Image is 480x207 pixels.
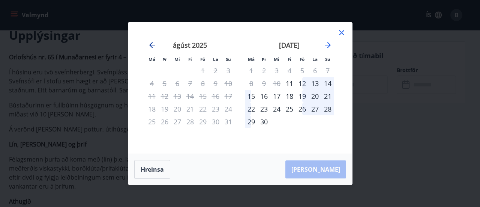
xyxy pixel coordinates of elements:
[137,31,343,145] div: Calendar
[274,56,279,62] small: Mi
[296,103,309,115] td: Choose föstudagur, 26. september 2025 as your check-in date. It’s available.
[171,77,184,90] td: Not available. miðvikudagur, 6. ágúst 2025
[184,77,196,90] td: Not available. fimmtudagur, 7. ágúst 2025
[213,56,218,62] small: La
[321,77,334,90] td: Choose sunnudagur, 14. september 2025 as your check-in date. It’s available.
[226,56,231,62] small: Su
[196,77,209,90] td: Not available. föstudagur, 8. ágúst 2025
[209,115,222,128] td: Not available. laugardagur, 30. ágúst 2025
[283,103,296,115] td: Choose fimmtudagur, 25. september 2025 as your check-in date. It’s available.
[296,90,309,103] td: Choose föstudagur, 19. september 2025 as your check-in date. It’s available.
[309,77,321,90] td: Choose laugardagur, 13. september 2025 as your check-in date. It’s available.
[196,64,209,77] td: Not available. föstudagur, 1. ágúst 2025
[258,115,270,128] td: Choose þriðjudagur, 30. september 2025 as your check-in date. It’s available.
[174,56,180,62] small: Mi
[283,77,296,90] div: Aðeins innritun í boði
[200,56,205,62] small: Fö
[148,56,155,62] small: Má
[171,103,184,115] td: Not available. miðvikudagur, 20. ágúst 2025
[209,77,222,90] td: Not available. laugardagur, 9. ágúst 2025
[309,103,321,115] div: 27
[209,103,222,115] td: Not available. laugardagur, 23. ágúst 2025
[188,56,192,62] small: Fi
[321,90,334,103] td: Choose sunnudagur, 21. september 2025 as your check-in date. It’s available.
[270,103,283,115] td: Choose miðvikudagur, 24. september 2025 as your check-in date. It’s available.
[184,103,196,115] td: Not available. fimmtudagur, 21. ágúst 2025
[145,103,158,115] td: Not available. mánudagur, 18. ágúst 2025
[258,90,270,103] div: 16
[222,90,235,103] td: Not available. sunnudagur, 17. ágúst 2025
[309,103,321,115] td: Choose laugardagur, 27. september 2025 as your check-in date. It’s available.
[245,115,258,128] td: Choose mánudagur, 29. september 2025 as your check-in date. It’s available.
[162,56,167,62] small: Þr
[270,90,283,103] div: 17
[283,77,296,90] td: Choose fimmtudagur, 11. september 2025 as your check-in date. It’s available.
[296,90,309,103] div: 19
[245,77,258,90] td: Not available. mánudagur, 8. september 2025
[184,115,196,128] td: Not available. fimmtudagur, 28. ágúst 2025
[222,115,235,128] td: Not available. sunnudagur, 31. ágúst 2025
[309,90,321,103] div: 20
[312,56,318,62] small: La
[258,90,270,103] td: Choose þriðjudagur, 16. september 2025 as your check-in date. It’s available.
[245,103,258,115] td: Choose mánudagur, 22. september 2025 as your check-in date. It’s available.
[321,103,334,115] div: 28
[258,64,270,77] td: Not available. þriðjudagur, 2. september 2025
[173,41,207,50] strong: ágúst 2025
[296,77,309,90] td: Choose föstudagur, 12. september 2025 as your check-in date. It’s available.
[248,56,255,62] small: Má
[270,77,283,90] td: Not available. miðvikudagur, 10. september 2025
[258,103,270,115] div: 23
[184,90,196,103] td: Not available. fimmtudagur, 14. ágúst 2025
[321,103,334,115] td: Choose sunnudagur, 28. september 2025 as your check-in date. It’s available.
[171,115,184,128] td: Not available. miðvikudagur, 27. ágúst 2025
[325,56,330,62] small: Su
[245,64,258,77] td: Not available. mánudagur, 1. september 2025
[196,115,209,128] td: Not available. föstudagur, 29. ágúst 2025
[134,160,170,179] button: Hreinsa
[321,90,334,103] div: 21
[222,103,235,115] td: Not available. sunnudagur, 24. ágúst 2025
[222,77,235,90] td: Not available. sunnudagur, 10. ágúst 2025
[283,64,296,77] td: Not available. fimmtudagur, 4. september 2025
[283,90,296,103] div: 18
[270,64,283,77] td: Not available. miðvikudagur, 3. september 2025
[196,103,209,115] td: Not available. föstudagur, 22. ágúst 2025
[148,41,157,50] div: Move backward to switch to the previous month.
[245,90,258,103] td: Choose mánudagur, 15. september 2025 as your check-in date. It’s available.
[321,77,334,90] div: 14
[279,41,300,50] strong: [DATE]
[309,77,321,90] div: 13
[245,90,258,103] div: 15
[323,41,332,50] div: Move forward to switch to the next month.
[270,90,283,103] td: Choose miðvikudagur, 17. september 2025 as your check-in date. It’s available.
[222,64,235,77] td: Not available. sunnudagur, 3. ágúst 2025
[145,115,158,128] td: Not available. mánudagur, 25. ágúst 2025
[196,90,209,103] td: Not available. föstudagur, 15. ágúst 2025
[258,77,270,90] td: Not available. þriðjudagur, 9. september 2025
[158,115,171,128] td: Not available. þriðjudagur, 26. ágúst 2025
[171,90,184,103] td: Not available. miðvikudagur, 13. ágúst 2025
[309,64,321,77] td: Not available. laugardagur, 6. september 2025
[321,64,334,77] td: Not available. sunnudagur, 7. september 2025
[300,56,304,62] small: Fö
[158,103,171,115] td: Not available. þriðjudagur, 19. ágúst 2025
[209,90,222,103] td: Not available. laugardagur, 16. ágúst 2025
[245,115,258,128] div: 29
[309,90,321,103] td: Choose laugardagur, 20. september 2025 as your check-in date. It’s available.
[145,90,158,103] td: Not available. mánudagur, 11. ágúst 2025
[270,103,283,115] div: 24
[283,103,296,115] div: 25
[296,103,309,115] div: 26
[262,56,266,62] small: Þr
[296,77,309,90] div: 12
[283,90,296,103] td: Choose fimmtudagur, 18. september 2025 as your check-in date. It’s available.
[158,77,171,90] td: Not available. þriðjudagur, 5. ágúst 2025
[258,115,270,128] div: 30
[145,77,158,90] td: Not available. mánudagur, 4. ágúst 2025
[245,103,258,115] div: 22
[209,64,222,77] td: Not available. laugardagur, 2. ágúst 2025
[258,103,270,115] td: Choose þriðjudagur, 23. september 2025 as your check-in date. It’s available.
[296,64,309,77] td: Not available. föstudagur, 5. september 2025
[288,56,291,62] small: Fi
